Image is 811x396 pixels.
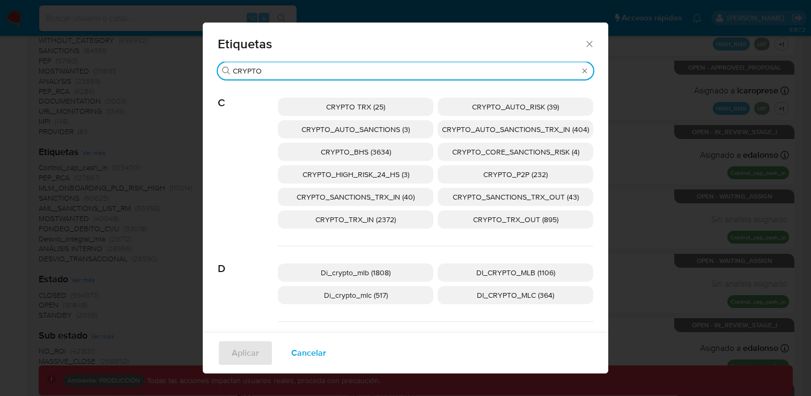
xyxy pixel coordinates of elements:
div: CRYPTO_AUTO_SANCTIONS (3) [278,120,433,138]
span: CRYPTO_AUTO_SANCTIONS (3) [301,124,410,135]
span: CRYPTO_AUTO_RISK (39) [472,101,559,112]
span: E [218,322,278,351]
div: CRYPTO_SANCTIONS_TRX_IN (40) [278,188,433,206]
button: Buscar [222,67,231,75]
span: Di_crypto_mlb (1808) [321,267,390,278]
span: CRYPTO_CORE_SANCTIONS_RISK (4) [452,146,579,157]
input: Buscar filtro [233,67,578,76]
span: CRYPTO TRX (25) [326,101,385,112]
button: Borrar [580,67,589,75]
span: CRYPTO_AUTO_SANCTIONS_TRX_IN (404) [442,124,589,135]
button: Cerrar [584,39,594,48]
span: CRYPTO_SANCTIONS_TRX_IN (40) [297,192,415,202]
div: CRYPTO_TRX_OUT (895) [438,210,593,229]
div: CRYPTO TRX (25) [278,98,433,116]
div: DI_CRYPTO_MLB (1106) [438,263,593,282]
span: Di_crypto_mlc (517) [324,290,388,300]
span: CRYPTO_BHS (3634) [321,146,391,157]
div: CRYPTO_BHS (3634) [278,143,433,161]
div: DI_CRYPTO_MLC (364) [438,286,593,304]
span: CRYPTO_HIGH_RISK_24_HS (3) [303,169,409,180]
span: DI_CRYPTO_MLB (1106) [476,267,555,278]
div: CRYPTO_HIGH_RISK_24_HS (3) [278,165,433,184]
div: CRYPTO_CORE_SANCTIONS_RISK (4) [438,143,593,161]
span: DI_CRYPTO_MLC (364) [477,290,554,300]
div: CRYPTO_AUTO_RISK (39) [438,98,593,116]
div: CRYPTO_TRX_IN (2372) [278,210,433,229]
button: Cancelar [277,340,340,366]
span: CRYPTO_P2P (232) [483,169,548,180]
span: CRYPTO_TRX_IN (2372) [315,214,396,225]
div: CRYPTO_AUTO_SANCTIONS_TRX_IN (404) [438,120,593,138]
span: Cancelar [291,341,326,365]
span: CRYPTO_TRX_OUT (895) [473,214,558,225]
div: Di_crypto_mlb (1808) [278,263,433,282]
div: Di_crypto_mlc (517) [278,286,433,304]
span: D [218,246,278,275]
span: C [218,80,278,109]
div: CRYPTO_P2P (232) [438,165,593,184]
span: CRYPTO_SANCTIONS_TRX_OUT (43) [453,192,579,202]
div: CRYPTO_SANCTIONS_TRX_OUT (43) [438,188,593,206]
span: Etiquetas [218,38,584,50]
